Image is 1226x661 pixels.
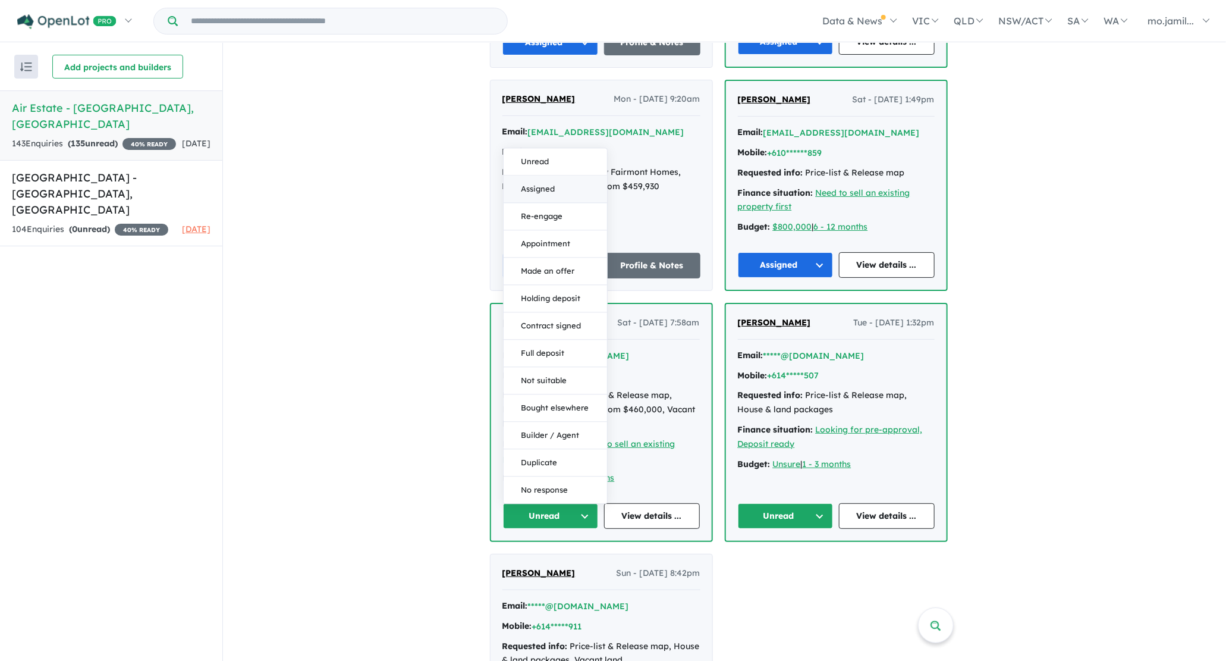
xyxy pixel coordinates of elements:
[839,503,935,529] a: View details ...
[738,167,803,178] strong: Requested info:
[122,138,176,150] span: 40 % READY
[12,100,210,132] h5: Air Estate - [GEOGRAPHIC_DATA] , [GEOGRAPHIC_DATA]
[604,253,700,278] a: Profile & Notes
[1148,15,1194,27] span: mo.jamil...
[738,93,811,107] a: [PERSON_NAME]
[738,147,768,158] strong: Mobile:
[617,566,700,581] span: Sun - [DATE] 8:42pm
[502,30,599,55] button: Assigned
[738,389,935,417] div: Price-list & Release map, House & land packages
[773,459,801,469] a: Unsure
[738,317,811,328] span: [PERSON_NAME]
[604,503,700,529] a: View details ...
[504,176,607,203] button: Assigned
[504,258,607,285] button: Made an offer
[738,370,768,381] strong: Mobile:
[738,127,763,137] strong: Email:
[814,221,868,232] a: 6 - 12 months
[738,424,923,449] a: Looking for pre-approval, Deposit ready
[12,170,210,218] h5: [GEOGRAPHIC_DATA] - [GEOGRAPHIC_DATA] , [GEOGRAPHIC_DATA]
[503,148,608,504] div: Unread
[504,477,607,503] button: No response
[854,316,935,330] span: Tue - [DATE] 1:32pm
[773,221,812,232] a: $800,000
[504,285,607,312] button: Holding deposit
[502,92,576,106] a: [PERSON_NAME]
[502,600,528,611] strong: Email:
[504,394,607,422] button: Bought elsewhere
[68,138,118,149] strong: ( unread)
[182,224,210,234] span: [DATE]
[738,187,813,198] strong: Finance situation:
[504,148,607,176] button: Unread
[738,187,910,212] a: Need to sell an existing property first
[502,253,599,278] button: Assigned
[738,424,813,435] strong: Finance situation:
[180,8,505,34] input: Try estate name, suburb, builder or developer
[69,224,110,234] strong: ( unread)
[738,221,771,232] strong: Budget:
[614,92,700,106] span: Mon - [DATE] 9:20am
[839,252,935,278] a: View details ...
[504,449,607,477] button: Duplicate
[528,126,684,139] button: [EMAIL_ADDRESS][DOMAIN_NAME]
[502,126,528,137] strong: Email:
[803,459,851,469] a: 1 - 3 months
[504,312,607,340] button: Contract signed
[738,220,935,234] div: |
[502,93,576,104] span: [PERSON_NAME]
[504,367,607,394] button: Not suitable
[604,30,700,55] a: Profile & Notes
[20,62,32,71] img: sort.svg
[502,566,576,581] a: [PERSON_NAME]
[738,458,935,472] div: |
[503,503,599,529] button: Unread
[618,316,700,330] span: Sat - [DATE] 7:58am
[738,503,834,529] button: Unread
[763,127,920,139] button: [EMAIL_ADDRESS][DOMAIN_NAME]
[738,350,763,361] strong: Email:
[738,390,803,400] strong: Requested info:
[504,422,607,449] button: Builder / Agent
[502,568,576,578] span: [PERSON_NAME]
[115,224,168,236] span: 40 % READY
[504,230,607,258] button: Appointment
[12,223,168,237] div: 104 Enquir ies
[502,146,532,157] strong: Mobile:
[502,641,568,651] strong: Requested info:
[52,55,183,79] button: Add projects and builders
[502,167,568,177] strong: Requested info:
[71,138,85,149] span: 135
[504,340,607,367] button: Full deposit
[738,316,811,330] a: [PERSON_NAME]
[502,165,700,194] div: Lot 81: by Fairmont Homes, House & land packages from $459,930
[504,203,607,230] button: Re-engage
[12,137,176,151] div: 143 Enquir ies
[738,166,935,180] div: Price-list & Release map
[738,252,834,278] button: Assigned
[72,224,77,234] span: 0
[502,621,532,631] strong: Mobile:
[17,14,117,29] img: Openlot PRO Logo White
[738,94,811,105] span: [PERSON_NAME]
[853,93,935,107] span: Sat - [DATE] 1:49pm
[738,459,771,469] strong: Budget:
[182,138,210,149] span: [DATE]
